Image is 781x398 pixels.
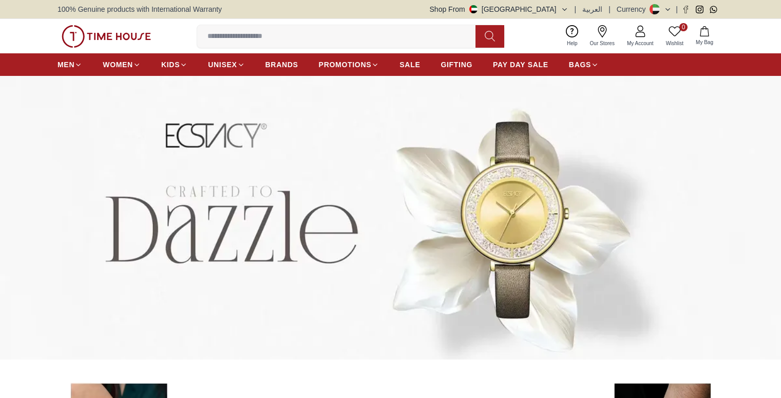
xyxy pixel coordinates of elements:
[469,5,478,13] img: United Arab Emirates
[582,4,602,14] button: العربية
[319,55,379,74] a: PROMOTIONS
[692,38,717,46] span: My Bag
[569,59,591,70] span: BAGS
[608,4,611,14] span: |
[58,55,82,74] a: MEN
[430,4,568,14] button: Shop From[GEOGRAPHIC_DATA]
[265,55,298,74] a: BRANDS
[561,23,584,49] a: Help
[103,55,141,74] a: WOMEN
[399,59,420,70] span: SALE
[493,55,548,74] a: PAY DAY SALE
[319,59,372,70] span: PROMOTIONS
[682,6,690,13] a: Facebook
[62,25,151,48] img: ...
[584,23,621,49] a: Our Stores
[161,55,187,74] a: KIDS
[58,4,222,14] span: 100% Genuine products with International Warranty
[208,59,237,70] span: UNISEX
[161,59,180,70] span: KIDS
[493,59,548,70] span: PAY DAY SALE
[441,59,472,70] span: GIFTING
[679,23,688,31] span: 0
[696,6,703,13] a: Instagram
[208,55,244,74] a: UNISEX
[563,39,582,47] span: Help
[662,39,688,47] span: Wishlist
[58,59,74,70] span: MEN
[690,24,719,48] button: My Bag
[586,39,619,47] span: Our Stores
[441,55,472,74] a: GIFTING
[399,55,420,74] a: SALE
[623,39,658,47] span: My Account
[676,4,678,14] span: |
[575,4,577,14] span: |
[617,4,650,14] div: Currency
[265,59,298,70] span: BRANDS
[103,59,133,70] span: WOMEN
[660,23,690,49] a: 0Wishlist
[710,6,717,13] a: Whatsapp
[569,55,599,74] a: BAGS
